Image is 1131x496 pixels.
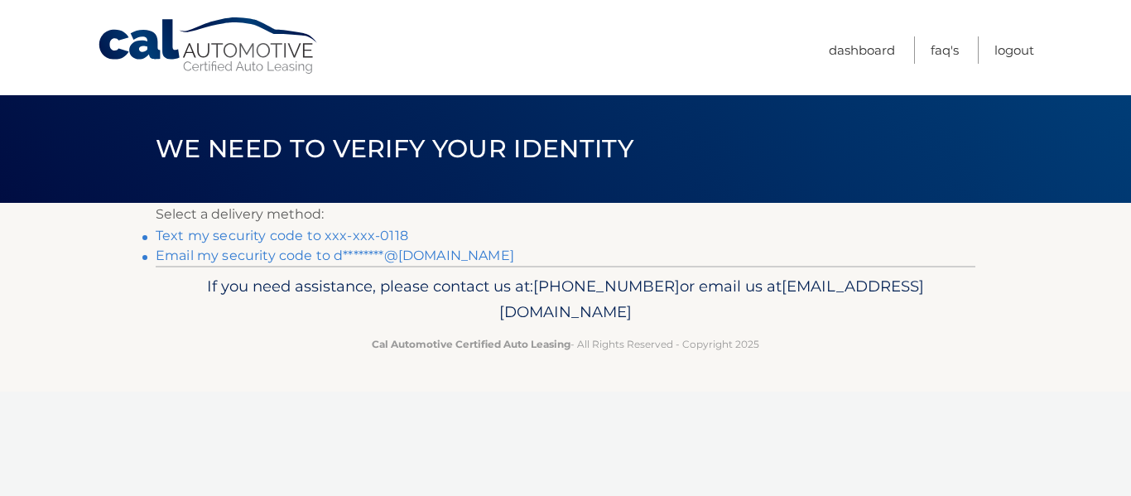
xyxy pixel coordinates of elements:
a: Dashboard [829,36,895,64]
span: [PHONE_NUMBER] [533,277,680,296]
a: Logout [994,36,1034,64]
a: Cal Automotive [97,17,320,75]
p: - All Rights Reserved - Copyright 2025 [166,335,965,353]
a: FAQ's [931,36,959,64]
a: Text my security code to xxx-xxx-0118 [156,228,408,243]
p: Select a delivery method: [156,203,975,226]
span: We need to verify your identity [156,133,633,164]
a: Email my security code to d********@[DOMAIN_NAME] [156,248,514,263]
strong: Cal Automotive Certified Auto Leasing [372,338,570,350]
p: If you need assistance, please contact us at: or email us at [166,273,965,326]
